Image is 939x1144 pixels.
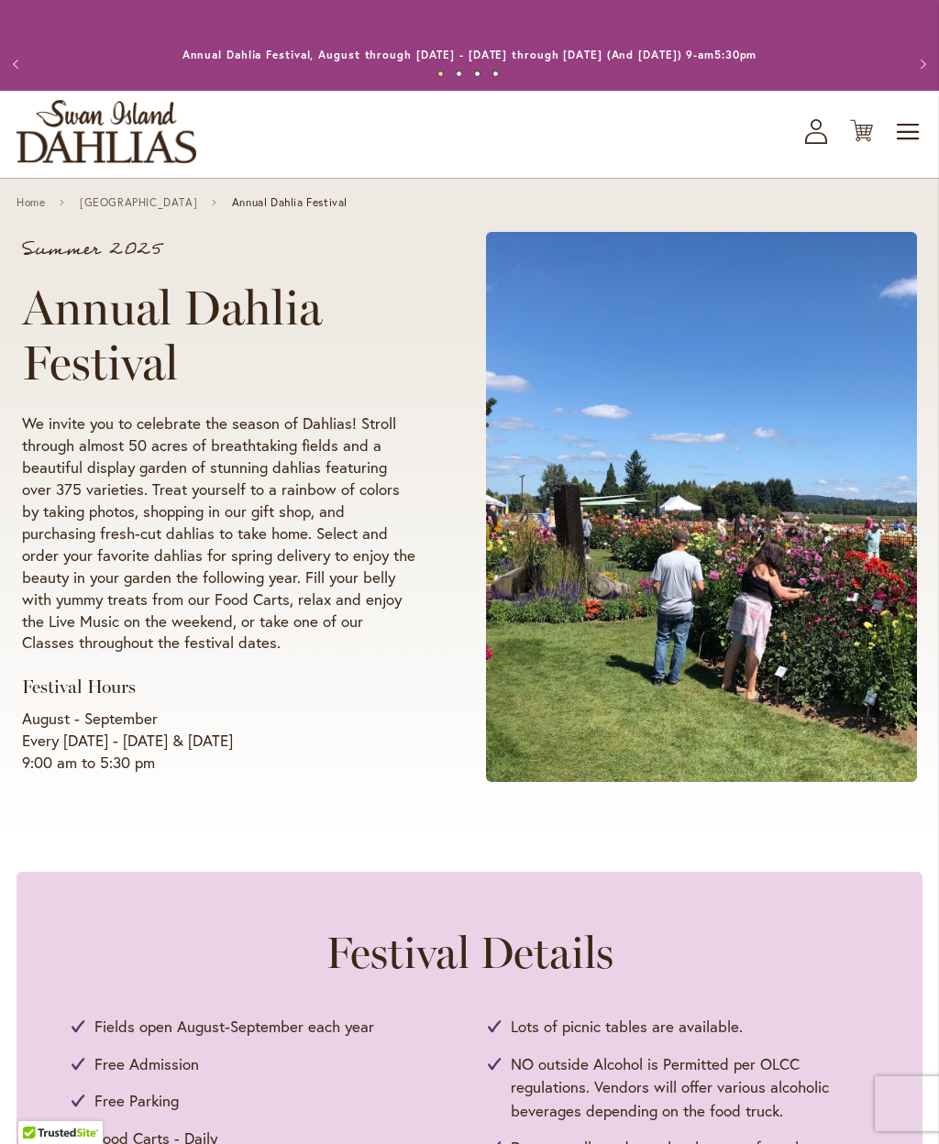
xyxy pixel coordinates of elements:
[182,48,757,61] a: Annual Dahlia Festival, August through [DATE] - [DATE] through [DATE] (And [DATE]) 9-am5:30pm
[17,100,196,163] a: store logo
[22,240,416,258] p: Summer 2025
[22,676,416,698] h3: Festival Hours
[72,927,867,978] h2: Festival Details
[474,71,481,77] button: 3 of 4
[511,1015,743,1039] span: Lots of picnic tables are available.
[22,412,416,654] p: We invite you to celebrate the season of Dahlias! Stroll through almost 50 acres of breathtaking ...
[94,1089,179,1113] span: Free Parking
[232,196,348,209] span: Annual Dahlia Festival
[94,1015,374,1039] span: Fields open August-September each year
[902,46,939,82] button: Next
[492,71,499,77] button: 4 of 4
[80,196,197,209] a: [GEOGRAPHIC_DATA]
[22,280,416,390] h1: Annual Dahlia Festival
[511,1052,867,1123] span: NO outside Alcohol is Permitted per OLCC regulations. Vendors will offer various alcoholic bevera...
[456,71,462,77] button: 2 of 4
[22,708,416,774] p: August - September Every [DATE] - [DATE] & [DATE] 9:00 am to 5:30 pm
[17,196,45,209] a: Home
[94,1052,199,1076] span: Free Admission
[437,71,444,77] button: 1 of 4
